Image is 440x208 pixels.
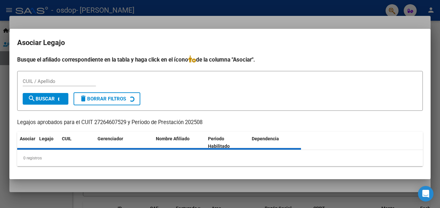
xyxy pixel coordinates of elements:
[17,55,423,64] h4: Busque el afiliado correspondiente en la tabla y haga click en el ícono de la columna "Asociar".
[17,132,37,153] datatable-header-cell: Asociar
[74,92,140,105] button: Borrar Filtros
[153,132,205,153] datatable-header-cell: Nombre Afiliado
[156,136,190,141] span: Nombre Afiliado
[249,132,301,153] datatable-header-cell: Dependencia
[39,136,53,141] span: Legajo
[95,132,153,153] datatable-header-cell: Gerenciador
[79,95,87,102] mat-icon: delete
[208,136,230,149] span: Periodo Habilitado
[17,37,423,49] h2: Asociar Legajo
[62,136,72,141] span: CUIL
[418,186,434,202] div: Open Intercom Messenger
[79,96,126,102] span: Borrar Filtros
[252,136,279,141] span: Dependencia
[28,96,55,102] span: Buscar
[59,132,95,153] datatable-header-cell: CUIL
[17,150,423,166] div: 0 registros
[23,93,68,105] button: Buscar
[98,136,123,141] span: Gerenciador
[20,136,35,141] span: Asociar
[205,132,249,153] datatable-header-cell: Periodo Habilitado
[28,95,36,102] mat-icon: search
[17,119,423,127] p: Legajos aprobados para el CUIT 27264607529 y Período de Prestación 202508
[37,132,59,153] datatable-header-cell: Legajo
